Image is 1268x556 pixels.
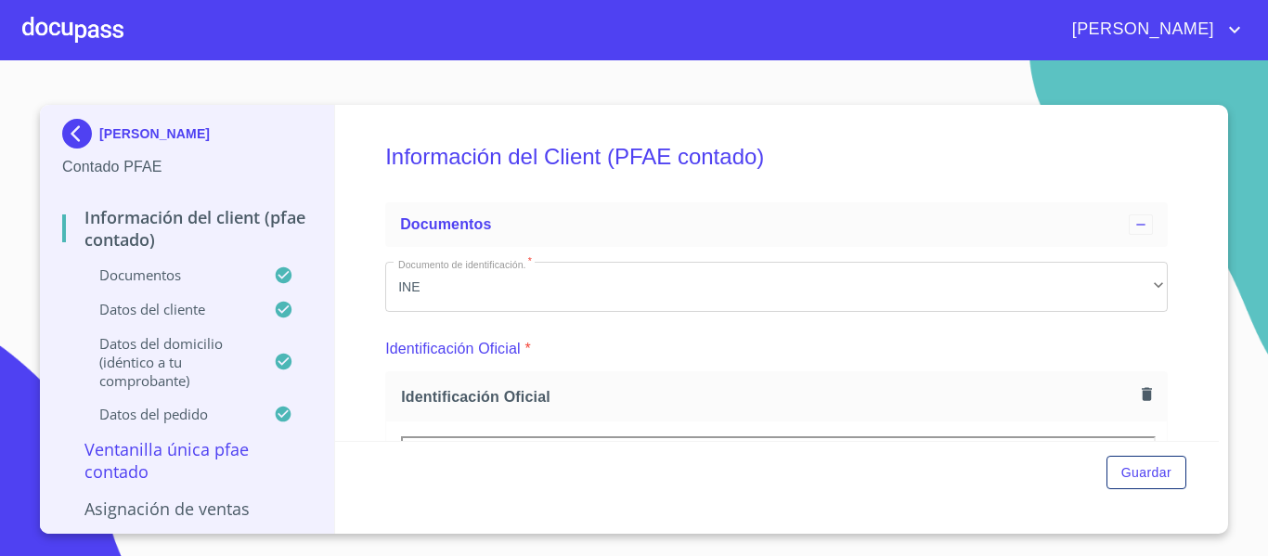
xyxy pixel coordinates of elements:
span: Identificación Oficial [401,387,1134,407]
p: Ventanilla única PFAE contado [62,438,312,483]
p: Datos del domicilio (idéntico a tu comprobante) [62,334,274,390]
p: [PERSON_NAME] [99,126,210,141]
button: Guardar [1106,456,1186,490]
p: Asignación de Ventas [62,498,312,520]
p: Datos del cliente [62,300,274,318]
p: Documentos [62,265,274,284]
span: Documentos [400,216,491,232]
div: [PERSON_NAME] [62,119,312,156]
p: Información del Client (PFAE contado) [62,206,312,251]
span: Guardar [1121,461,1171,485]
span: [PERSON_NAME] [1058,15,1223,45]
p: Datos del pedido [62,405,274,423]
h5: Información del Client (PFAE contado) [385,119,1168,195]
img: Docupass spot blue [62,119,99,149]
p: Contado PFAE [62,156,312,178]
button: account of current user [1058,15,1246,45]
p: Identificación Oficial [385,338,521,360]
div: Documentos [385,202,1168,247]
div: INE [385,262,1168,312]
